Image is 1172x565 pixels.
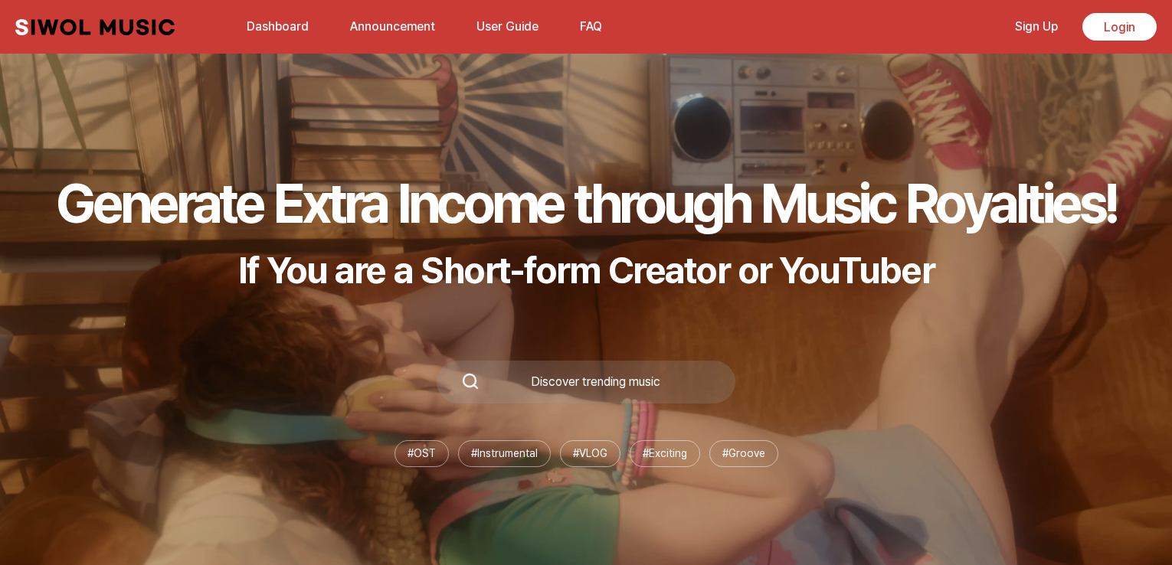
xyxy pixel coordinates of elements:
li: # OST [394,440,449,467]
div: Discover trending music [480,376,711,388]
a: Login [1082,13,1157,41]
li: # Groove [709,440,778,467]
h1: Generate Extra Income through Music Royalties! [56,170,1116,236]
button: FAQ [571,8,611,45]
li: # Exciting [630,440,700,467]
li: # Instrumental [458,440,551,467]
p: If You are a Short-form Creator or YouTuber [56,248,1116,292]
a: Announcement [341,10,444,43]
a: Sign Up [1006,10,1067,43]
a: Dashboard [237,10,318,43]
a: User Guide [467,10,548,43]
li: # VLOG [560,440,620,467]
